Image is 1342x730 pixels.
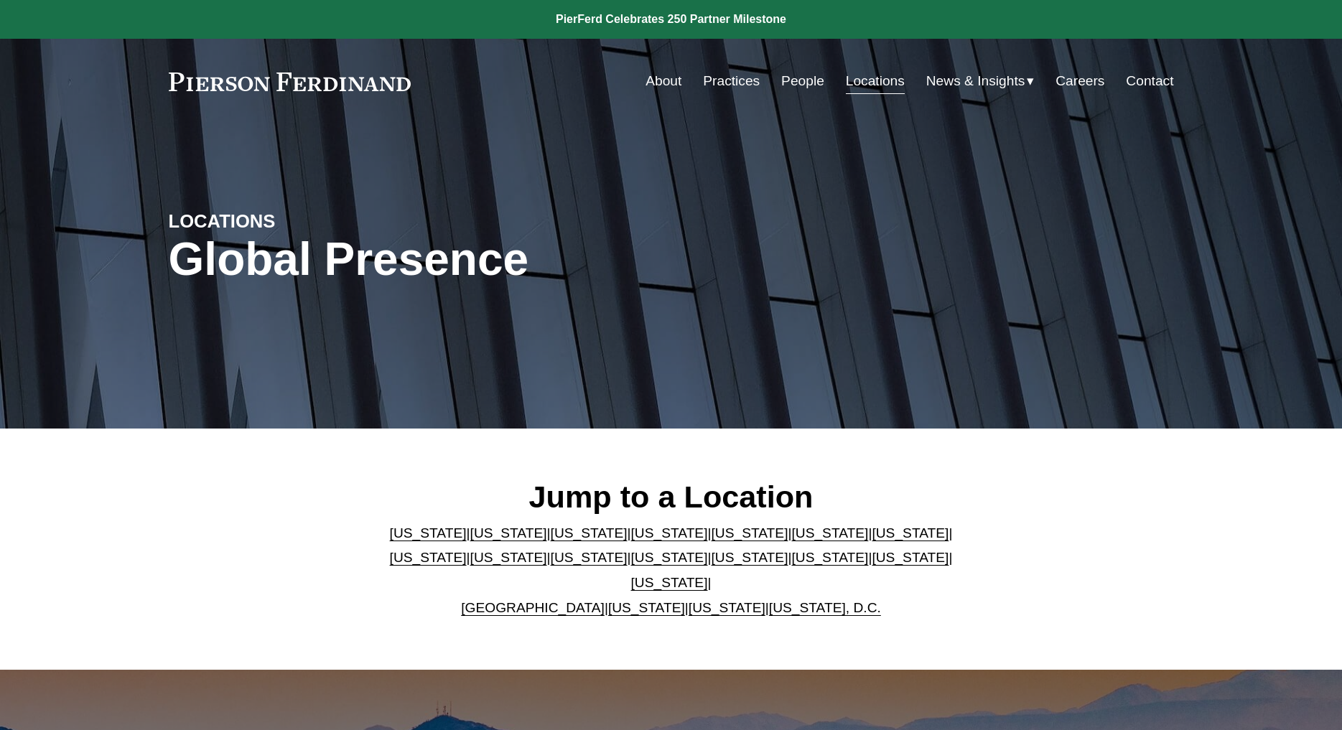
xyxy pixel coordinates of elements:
a: [US_STATE] [872,550,949,565]
a: [US_STATE] [470,550,547,565]
h1: Global Presence [169,233,839,286]
a: Contact [1126,67,1173,95]
a: [US_STATE] [711,525,788,541]
a: [US_STATE] [390,525,467,541]
a: [US_STATE], D.C. [769,600,881,615]
a: [US_STATE] [390,550,467,565]
a: [US_STATE] [791,525,868,541]
a: [US_STATE] [631,525,708,541]
a: [US_STATE] [711,550,788,565]
a: Careers [1056,67,1104,95]
a: [US_STATE] [872,525,949,541]
a: Practices [703,67,760,95]
a: [US_STATE] [470,525,547,541]
a: Locations [846,67,905,95]
a: [US_STATE] [608,600,685,615]
span: News & Insights [926,69,1025,94]
a: [US_STATE] [689,600,765,615]
p: | | | | | | | | | | | | | | | | | | [378,521,964,620]
a: [US_STATE] [551,525,628,541]
a: [US_STATE] [631,550,708,565]
a: [US_STATE] [631,575,708,590]
a: [GEOGRAPHIC_DATA] [461,600,605,615]
h2: Jump to a Location [378,478,964,515]
h4: LOCATIONS [169,210,420,233]
a: People [781,67,824,95]
a: [US_STATE] [551,550,628,565]
a: [US_STATE] [791,550,868,565]
a: About [646,67,681,95]
a: folder dropdown [926,67,1035,95]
